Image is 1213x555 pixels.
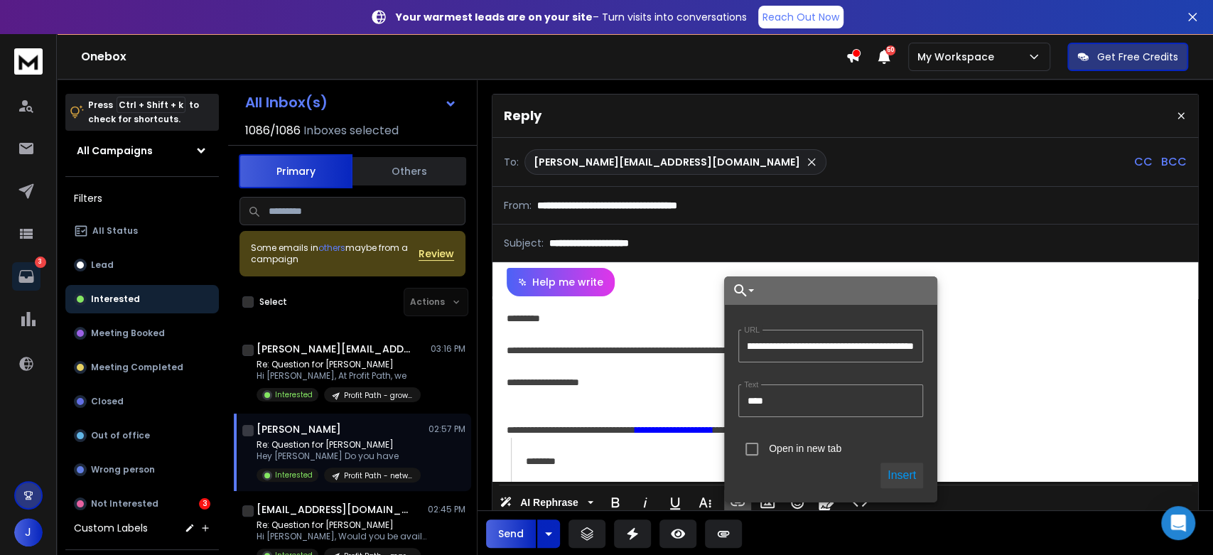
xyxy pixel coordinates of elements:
[12,262,41,291] a: 3
[344,470,412,481] p: Profit Path - networking club with ICP
[275,470,313,480] p: Interested
[91,259,114,271] p: Lead
[754,488,781,517] button: Insert Image (Ctrl+P)
[885,45,895,55] span: 50
[88,98,199,126] p: Press to check for shortcuts.
[81,48,846,65] h1: Onebox
[1134,153,1153,171] p: CC
[239,154,352,188] button: Primary
[91,328,165,339] p: Meeting Booked
[117,97,185,113] span: Ctrl + Shift + k
[65,353,219,382] button: Meeting Completed
[257,519,427,531] p: Re: Question for [PERSON_NAME]
[234,88,468,117] button: All Inbox(s)
[632,488,659,517] button: Italic (Ctrl+I)
[917,50,1000,64] p: My Workspace
[428,424,465,435] p: 02:57 PM
[396,10,747,24] p: – Turn visits into conversations
[65,251,219,279] button: Lead
[257,451,421,462] p: Hey [PERSON_NAME] Do you have
[35,257,46,268] p: 3
[91,362,183,373] p: Meeting Completed
[14,48,43,75] img: logo
[1097,50,1178,64] p: Get Free Credits
[257,502,413,517] h1: [EMAIL_ADDRESS][DOMAIN_NAME]
[65,387,219,416] button: Closed
[257,370,421,382] p: Hi [PERSON_NAME], At Profit Path, we
[245,122,301,139] span: 1086 / 1086
[504,198,532,212] p: From:
[486,519,536,548] button: Send
[91,430,150,441] p: Out of office
[741,325,762,335] label: URL
[91,396,124,407] p: Closed
[92,225,138,237] p: All Status
[74,521,148,535] h3: Custom Labels
[303,122,399,139] h3: Inboxes selected
[199,498,210,510] div: 3
[497,488,596,517] button: AI Rephrase
[259,296,287,308] label: Select
[257,439,421,451] p: Re: Question for [PERSON_NAME]
[65,188,219,208] h3: Filters
[517,497,581,509] span: AI Rephrase
[91,498,158,510] p: Not Interested
[428,504,465,515] p: 02:45 PM
[65,319,219,347] button: Meeting Booked
[65,421,219,450] button: Out of office
[507,268,615,296] button: Help me write
[352,156,466,187] button: Others
[257,422,341,436] h1: [PERSON_NAME]
[741,380,761,389] label: Text
[504,155,519,169] p: To:
[504,106,541,126] p: Reply
[758,6,843,28] a: Reach Out Now
[77,144,153,158] h1: All Campaigns
[14,518,43,546] button: J
[762,10,839,24] p: Reach Out Now
[65,285,219,313] button: Interested
[396,10,593,24] strong: Your warmest leads are on your site
[65,136,219,165] button: All Campaigns
[275,389,313,400] p: Interested
[724,276,757,305] button: Choose Link
[91,293,140,305] p: Interested
[245,95,328,109] h1: All Inbox(s)
[784,488,811,517] button: Emoticons
[602,488,629,517] button: Bold (Ctrl+B)
[344,390,412,401] p: Profit Path - growth execs with ICP -- Rerun
[257,531,427,542] p: Hi [PERSON_NAME], Would you be available
[65,490,219,518] button: Not Interested3
[65,217,219,245] button: All Status
[251,242,419,265] div: Some emails in maybe from a campaign
[880,463,923,488] button: Insert
[91,464,155,475] p: Wrong person
[419,247,454,261] button: Review
[769,443,841,454] label: Open in new tab
[504,236,544,250] p: Subject:
[257,342,413,356] h1: [PERSON_NAME][EMAIL_ADDRESS][DOMAIN_NAME]
[318,242,345,254] span: others
[846,488,873,517] button: Code View
[1161,506,1195,540] div: Open Intercom Messenger
[257,359,421,370] p: Re: Question for [PERSON_NAME]
[431,343,465,355] p: 03:16 PM
[1067,43,1188,71] button: Get Free Credits
[814,488,841,517] button: Signature
[65,456,219,484] button: Wrong person
[534,155,800,169] p: [PERSON_NAME][EMAIL_ADDRESS][DOMAIN_NAME]
[1161,153,1187,171] p: BCC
